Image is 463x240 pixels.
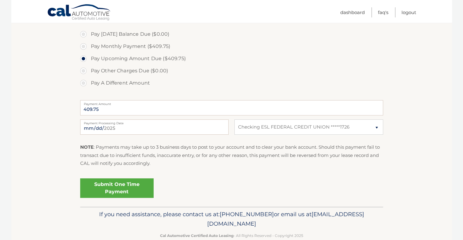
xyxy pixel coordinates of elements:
label: Payment Amount [80,100,383,105]
a: Submit One Time Payment [80,178,154,198]
label: Pay A Different Amount [80,77,383,89]
input: Payment Date [80,119,229,135]
label: Pay Upcoming Amount Due ($409.75) [80,53,383,65]
p: : Payments may take up to 3 business days to post to your account and to clear your bank account.... [80,143,383,167]
label: Payment Processing Date [80,119,229,124]
p: If you need assistance, please contact us at: or email us at [84,209,379,229]
strong: Cal Automotive Certified Auto Leasing [160,233,233,238]
label: Pay Monthly Payment ($409.75) [80,40,383,53]
a: Dashboard [340,7,365,17]
input: Payment Amount [80,100,383,115]
a: Logout [401,7,416,17]
p: - All Rights Reserved - Copyright 2025 [84,232,379,239]
a: FAQ's [378,7,388,17]
strong: NOTE [80,144,94,150]
span: [PHONE_NUMBER] [220,211,274,218]
label: Pay Other Charges Due ($0.00) [80,65,383,77]
a: Cal Automotive [47,4,111,22]
label: Pay [DATE] Balance Due ($0.00) [80,28,383,40]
